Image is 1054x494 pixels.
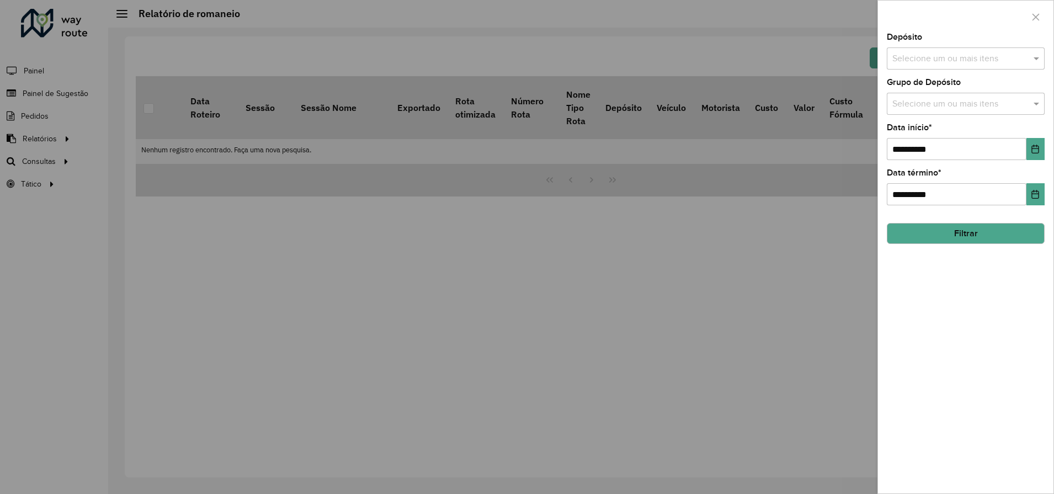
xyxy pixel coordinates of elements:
button: Choose Date [1026,183,1045,205]
label: Data término [887,166,941,179]
button: Choose Date [1026,138,1045,160]
button: Filtrar [887,223,1045,244]
label: Depósito [887,30,922,44]
label: Data início [887,121,932,134]
label: Grupo de Depósito [887,76,961,89]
